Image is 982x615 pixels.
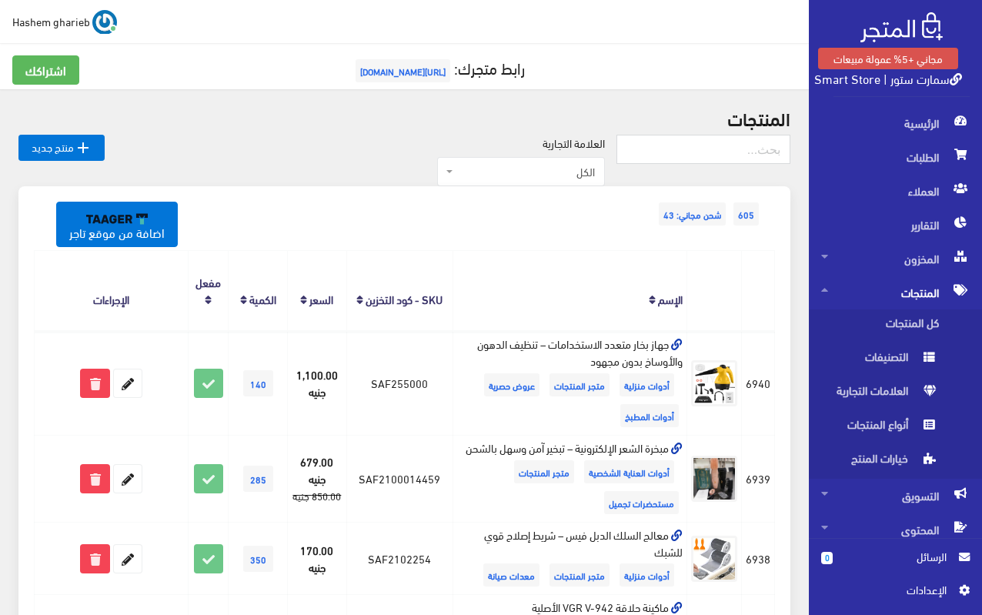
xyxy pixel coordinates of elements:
span: التقارير [821,208,970,242]
span: أنواع المنتجات [821,411,938,445]
a: 0 الرسائل [821,548,970,581]
td: معالج السلك الدبل فيس – شريط إصلاح قوي للشبك [453,522,687,595]
td: 6940 [742,331,775,435]
td: 170.00 جنيه [288,522,346,595]
td: مبخرة الشعر الإلكترونية – تبخير آمن وسهل بالشحن [453,435,687,522]
span: عروض حصرية [484,373,539,396]
a: السعر [309,288,333,309]
span: خيارات المنتج [821,445,938,479]
span: أدوات منزلية [620,373,674,396]
a: الكمية [249,288,276,309]
td: 679.00 جنيه [288,435,346,522]
a: SKU - كود التخزين [366,288,443,309]
span: مستحضرات تجميل [604,491,679,514]
span: كل المنتجات [821,309,938,343]
span: 605 [733,202,759,226]
td: 6939 [742,435,775,522]
span: متجر المنتجات [514,460,574,483]
span: 350 [243,546,273,572]
span: التسويق [821,479,970,513]
th: الإجراءات [35,250,189,331]
a: الرئيسية [809,106,982,140]
span: الكل [456,164,595,179]
a: اضافة من موقع تاجر [56,202,178,246]
span: أدوات العناية الشخصية [584,460,674,483]
a: اشتراكك [12,55,79,85]
span: العملاء [821,174,970,208]
td: 6938 [742,522,775,595]
td: SAF2100014459 [346,435,453,522]
a: ... Hashem gharieb [12,9,117,34]
a: المخزون [809,242,982,276]
span: التصنيفات [821,343,938,377]
span: متجر المنتجات [549,563,610,587]
a: اﻹعدادات [821,581,970,606]
span: أدوات المطبخ [620,404,679,427]
td: SAF2102254 [346,522,453,595]
a: سمارت ستور | Smart Store [814,67,962,89]
a: مجاني +5% عمولة مبيعات [818,48,958,69]
a: المحتوى [809,513,982,546]
span: المحتوى [821,513,970,546]
a: التقارير [809,208,982,242]
a: العلامات التجارية [809,377,982,411]
a: التصنيفات [809,343,982,377]
img: ... [92,10,117,35]
strike: 850.00 جنيه [292,486,341,505]
span: الرئيسية [821,106,970,140]
a: كل المنتجات [809,309,982,343]
input: بحث... [616,135,790,164]
img: taager-logo-original.svg [86,213,148,224]
td: جهاز بخار متعدد الاستخدامات – تنظيف الدهون والأوساخ بدون مجهود [453,331,687,435]
a: خيارات المنتج [809,445,982,479]
span: شحن مجاني: 43 [659,202,726,226]
span: اﻹعدادات [833,581,946,598]
a: رابط متجرك:[URL][DOMAIN_NAME] [352,53,525,82]
a: منتج جديد [18,135,105,161]
span: أدوات منزلية [620,563,674,587]
a: مفعل [195,271,221,292]
span: الطلبات [821,140,970,174]
span: 285 [243,466,273,492]
img: . [860,12,943,42]
span: 140 [243,370,273,396]
span: الرسائل [845,548,947,565]
i:  [74,139,92,157]
img: ghaz-bkhar-mtaadd-alastkhdamat-tnthyf-aldhon-oalaosakh-bdon-mghod.jpg [691,360,737,406]
a: الإسم [658,288,683,309]
label: العلامة التجارية [543,135,605,152]
span: معدات صيانة [483,563,539,587]
span: المنتجات [821,276,970,309]
span: العلامات التجارية [821,377,938,411]
td: SAF255000 [346,331,453,435]
span: 0 [821,552,833,564]
a: العملاء [809,174,982,208]
span: الكل [437,157,605,186]
img: mbkhr-alshaar-alalktrony-tbkhyr-amn-oshl-balshhn.jpg [691,456,737,502]
span: Hashem gharieb [12,12,90,31]
a: أنواع المنتجات [809,411,982,445]
td: 1,100.00 جنيه [288,331,346,435]
span: متجر المنتجات [549,373,610,396]
h2: المنتجات [18,108,790,128]
span: المخزون [821,242,970,276]
span: [URL][DOMAIN_NAME] [356,59,450,82]
a: المنتجات [809,276,982,309]
a: الطلبات [809,140,982,174]
img: maaalg-alslk-aldbl-fys-shryt-aslah-koy-llshbk.jpg [691,536,737,582]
